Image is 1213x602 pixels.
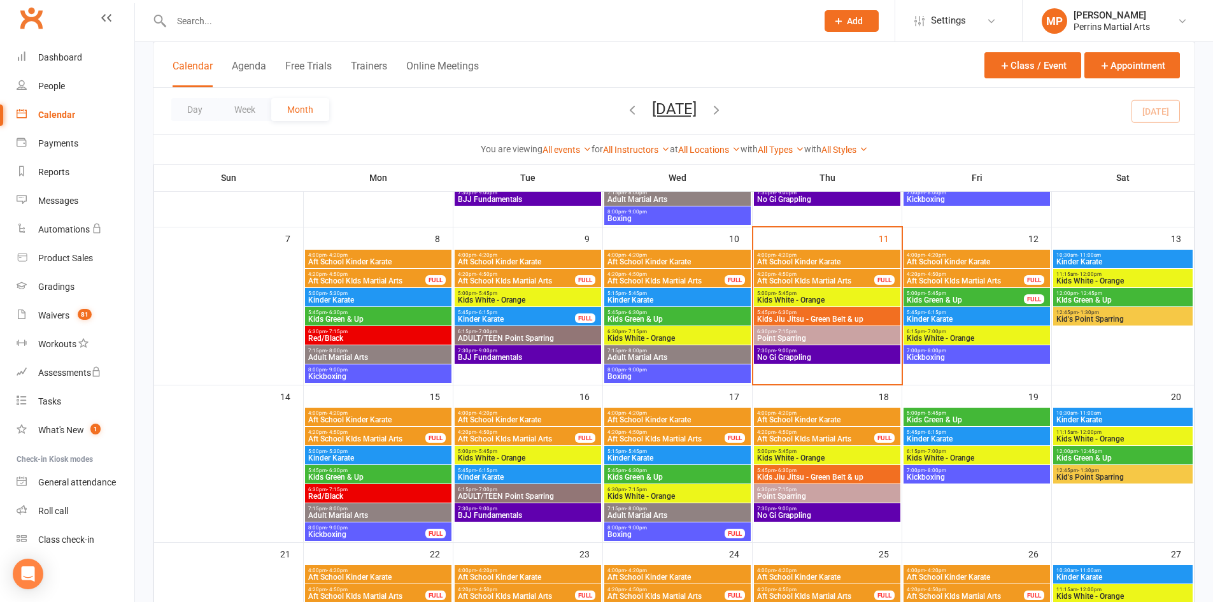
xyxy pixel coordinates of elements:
span: 12:00pm [1056,448,1190,454]
span: - 7:00pm [925,329,946,334]
a: All Instructors [603,145,670,155]
span: Kids Green & Up [607,315,748,323]
div: Roll call [38,506,68,516]
div: Assessments [38,368,101,378]
span: Kinder Karate [457,473,599,481]
div: 10 [729,227,752,248]
a: General attendance kiosk mode [17,468,134,497]
span: KIds Green & Up [1056,296,1190,304]
span: - 9:00pm [626,209,647,215]
span: - 5:45pm [925,410,946,416]
span: BJJ Fundamentals [457,354,599,361]
span: - 4:20pm [327,410,348,416]
a: All Locations [678,145,741,155]
span: 5:00pm [308,448,449,454]
div: FULL [425,433,446,443]
span: Kids Green & Up [1056,454,1190,462]
span: - 4:50pm [327,429,348,435]
span: 6:15pm [457,329,599,334]
span: Kinder Karate [308,296,449,304]
span: 7:15pm [607,348,748,354]
div: FULL [575,433,595,443]
span: 4:00pm [308,252,449,258]
span: - 1:30pm [1078,310,1099,315]
span: Adult Martial Arts [607,354,748,361]
button: Class / Event [984,52,1081,78]
span: Aft School Kinder Karate [308,258,449,266]
a: Messages [17,187,134,215]
div: 9 [585,227,602,248]
div: Class check-in [38,534,94,545]
a: Gradings [17,273,134,301]
span: 4:20pm [906,271,1025,277]
span: - 7:15pm [327,329,348,334]
span: Kinder Karate [1056,258,1190,266]
span: - 8:00pm [925,468,946,473]
span: Kinder Karate [457,315,576,323]
span: Aft School KIds Martial Arts [457,435,576,443]
a: All events [543,145,592,155]
div: FULL [725,275,745,285]
span: - 6:15pm [925,310,946,315]
span: 7:30pm [457,348,599,354]
span: 5:00pm [756,290,898,296]
span: ADULT/TEEN Point Sparring [457,334,599,342]
span: - 12:45pm [1078,290,1102,296]
a: Calendar [17,101,134,129]
span: 5:00pm [906,290,1025,296]
div: Calendar [38,110,75,120]
a: Automations [17,215,134,244]
span: - 9:00pm [476,190,497,196]
span: 10:30am [1056,410,1190,416]
span: - 6:15pm [476,468,497,473]
span: 5:15pm [607,448,748,454]
a: People [17,72,134,101]
span: Aft School Kinder Karate [756,258,898,266]
span: - 1:30pm [1078,468,1099,473]
span: 7:30pm [756,348,898,354]
strong: at [670,144,678,154]
span: - 4:20pm [327,252,348,258]
a: Workouts [17,330,134,359]
span: - 7:15pm [626,487,647,492]
span: - 9:00pm [776,190,797,196]
span: Adult Martial Arts [607,196,748,203]
div: 14 [280,385,303,406]
span: 5:45pm [607,310,748,315]
span: 8:00pm [607,209,748,215]
span: - 4:20pm [925,252,946,258]
span: Kinder Karate [308,454,449,462]
span: Aft School Kinder Karate [457,258,599,266]
span: 5:45pm [457,468,599,473]
span: 81 [78,309,92,320]
span: 4:00pm [457,410,599,416]
span: 6:15pm [457,487,599,492]
span: Settings [931,6,966,35]
span: 5:00pm [457,448,599,454]
span: 5:45pm [756,310,898,315]
div: MP [1042,8,1067,34]
button: [DATE] [652,100,697,118]
span: - 8:00pm [925,348,946,354]
span: - 4:50pm [476,271,497,277]
span: - 4:50pm [626,429,647,435]
input: Search... [167,12,808,30]
span: Kickboxing [906,354,1047,361]
span: Red/Black [308,334,449,342]
span: Aft School KIds Martial Arts [308,435,426,443]
button: Online Meetings [406,60,479,87]
span: 6:30pm [756,329,898,334]
th: Tue [453,164,603,191]
a: Clubworx [15,2,47,34]
button: Day [171,98,218,121]
span: 4:00pm [607,410,748,416]
a: Waivers 81 [17,301,134,330]
span: Kid's Point Sparring [1056,473,1190,481]
strong: You are viewing [481,144,543,154]
span: Kinder Karate [607,296,748,304]
span: 1 [90,424,101,434]
span: 11:15am [1056,429,1190,435]
span: 5:00pm [756,448,898,454]
div: Dashboard [38,52,82,62]
span: 4:20pm [457,429,576,435]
